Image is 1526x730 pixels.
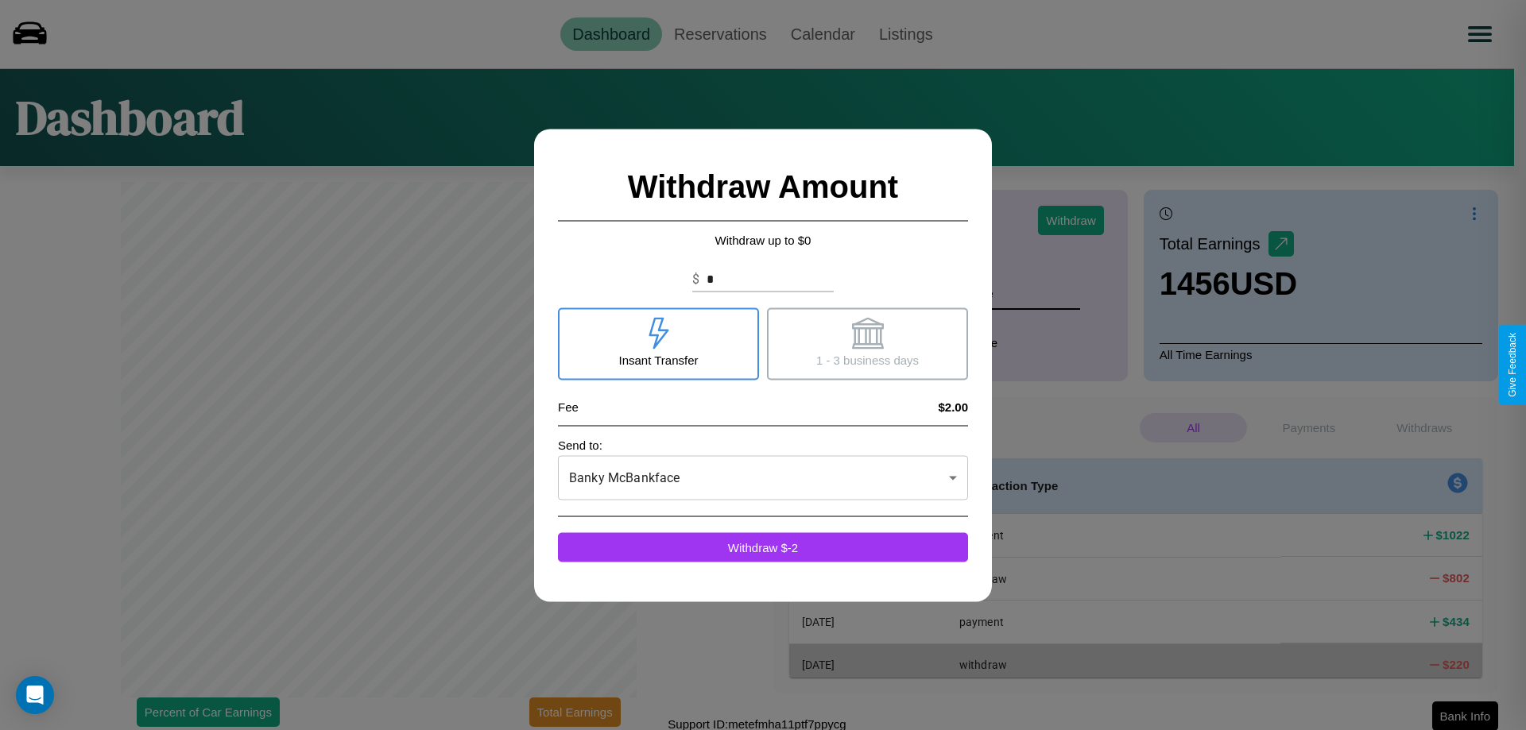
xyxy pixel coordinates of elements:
[558,532,968,562] button: Withdraw $-2
[16,676,54,714] div: Open Intercom Messenger
[558,396,579,417] p: Fee
[618,349,698,370] p: Insant Transfer
[816,349,919,370] p: 1 - 3 business days
[692,269,699,288] p: $
[558,434,968,455] p: Send to:
[558,455,968,500] div: Banky McBankface
[1507,333,1518,397] div: Give Feedback
[558,229,968,250] p: Withdraw up to $ 0
[558,153,968,221] h2: Withdraw Amount
[938,400,968,413] h4: $2.00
